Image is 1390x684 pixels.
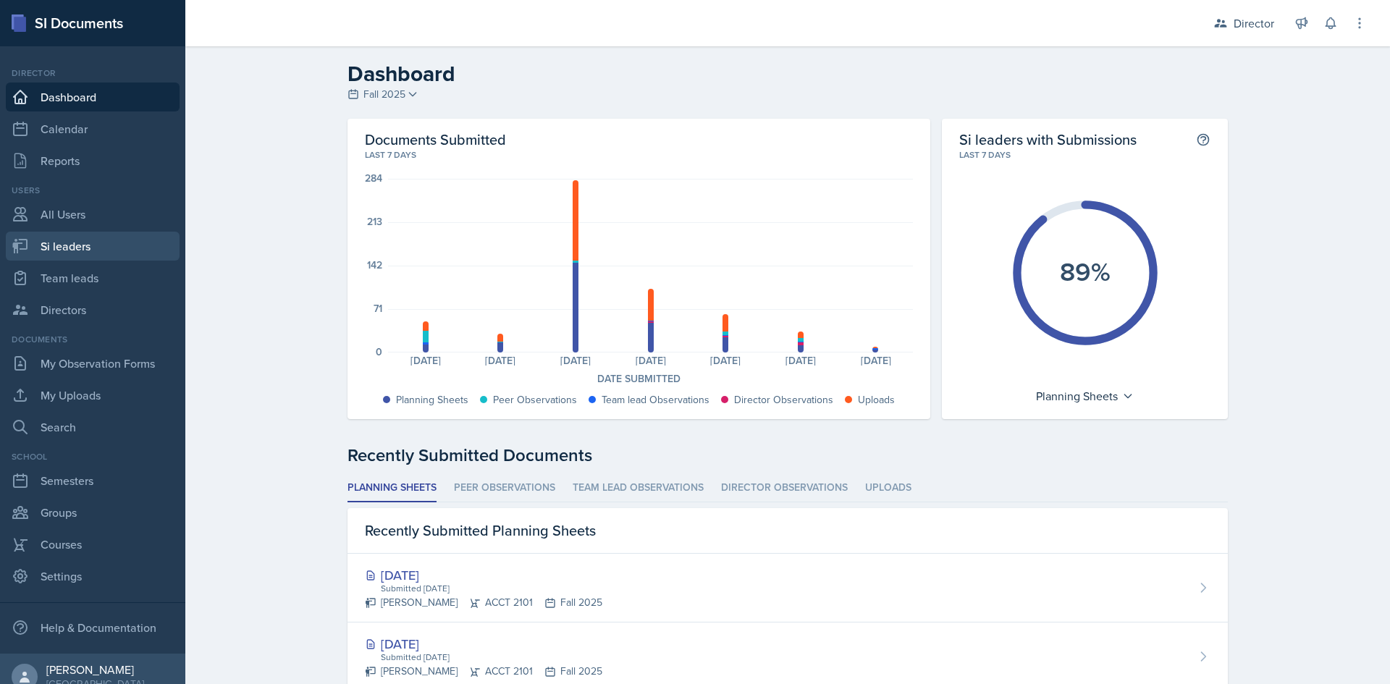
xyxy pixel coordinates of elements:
[463,355,539,366] div: [DATE]
[379,651,602,664] div: Submitted [DATE]
[379,582,602,595] div: Submitted [DATE]
[365,664,602,679] div: [PERSON_NAME] ACCT 2101 Fall 2025
[6,466,180,495] a: Semesters
[6,295,180,324] a: Directors
[573,474,704,502] li: Team lead Observations
[6,381,180,410] a: My Uploads
[688,355,764,366] div: [DATE]
[6,263,180,292] a: Team leads
[365,565,602,585] div: [DATE]
[347,508,1228,554] div: Recently Submitted Planning Sheets
[858,392,895,408] div: Uploads
[6,562,180,591] a: Settings
[959,130,1137,148] h2: Si leaders with Submissions
[959,148,1210,161] div: Last 7 days
[6,232,180,261] a: Si leaders
[734,392,833,408] div: Director Observations
[6,114,180,143] a: Calendar
[347,474,437,502] li: Planning Sheets
[6,613,180,642] div: Help & Documentation
[396,392,468,408] div: Planning Sheets
[46,662,144,677] div: [PERSON_NAME]
[763,355,838,366] div: [DATE]
[1234,14,1274,32] div: Director
[613,355,688,366] div: [DATE]
[347,554,1228,622] a: [DATE] Submitted [DATE] [PERSON_NAME]ACCT 2101Fall 2025
[6,67,180,80] div: Director
[6,83,180,111] a: Dashboard
[376,347,382,357] div: 0
[6,200,180,229] a: All Users
[1029,384,1141,408] div: Planning Sheets
[454,474,555,502] li: Peer Observations
[365,173,382,183] div: 284
[6,333,180,346] div: Documents
[347,61,1228,87] h2: Dashboard
[365,148,913,161] div: Last 7 days
[6,530,180,559] a: Courses
[538,355,613,366] div: [DATE]
[365,634,602,654] div: [DATE]
[365,595,602,610] div: [PERSON_NAME] ACCT 2101 Fall 2025
[367,260,382,270] div: 142
[865,474,911,502] li: Uploads
[374,303,382,313] div: 71
[6,413,180,442] a: Search
[1060,253,1111,290] text: 89%
[365,130,913,148] h2: Documents Submitted
[388,355,463,366] div: [DATE]
[347,442,1228,468] div: Recently Submitted Documents
[367,216,382,227] div: 213
[6,349,180,378] a: My Observation Forms
[838,355,914,366] div: [DATE]
[365,371,913,387] div: Date Submitted
[363,87,405,102] span: Fall 2025
[6,498,180,527] a: Groups
[602,392,709,408] div: Team lead Observations
[6,184,180,197] div: Users
[721,474,848,502] li: Director Observations
[6,450,180,463] div: School
[6,146,180,175] a: Reports
[493,392,577,408] div: Peer Observations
